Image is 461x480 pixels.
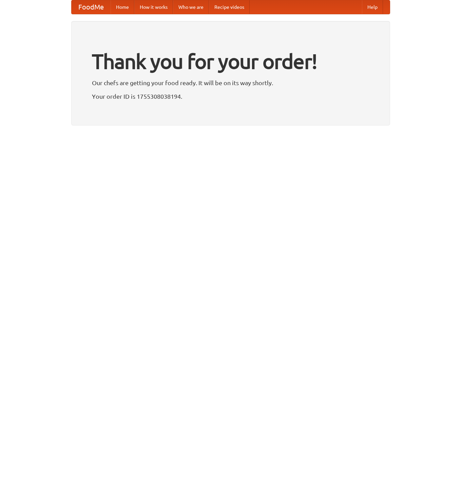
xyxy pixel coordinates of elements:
a: FoodMe [72,0,111,14]
a: How it works [134,0,173,14]
h1: Thank you for your order! [92,45,369,78]
p: Your order ID is 1755308038194. [92,91,369,101]
p: Our chefs are getting your food ready. It will be on its way shortly. [92,78,369,88]
a: Who we are [173,0,209,14]
a: Help [362,0,383,14]
a: Recipe videos [209,0,250,14]
a: Home [111,0,134,14]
